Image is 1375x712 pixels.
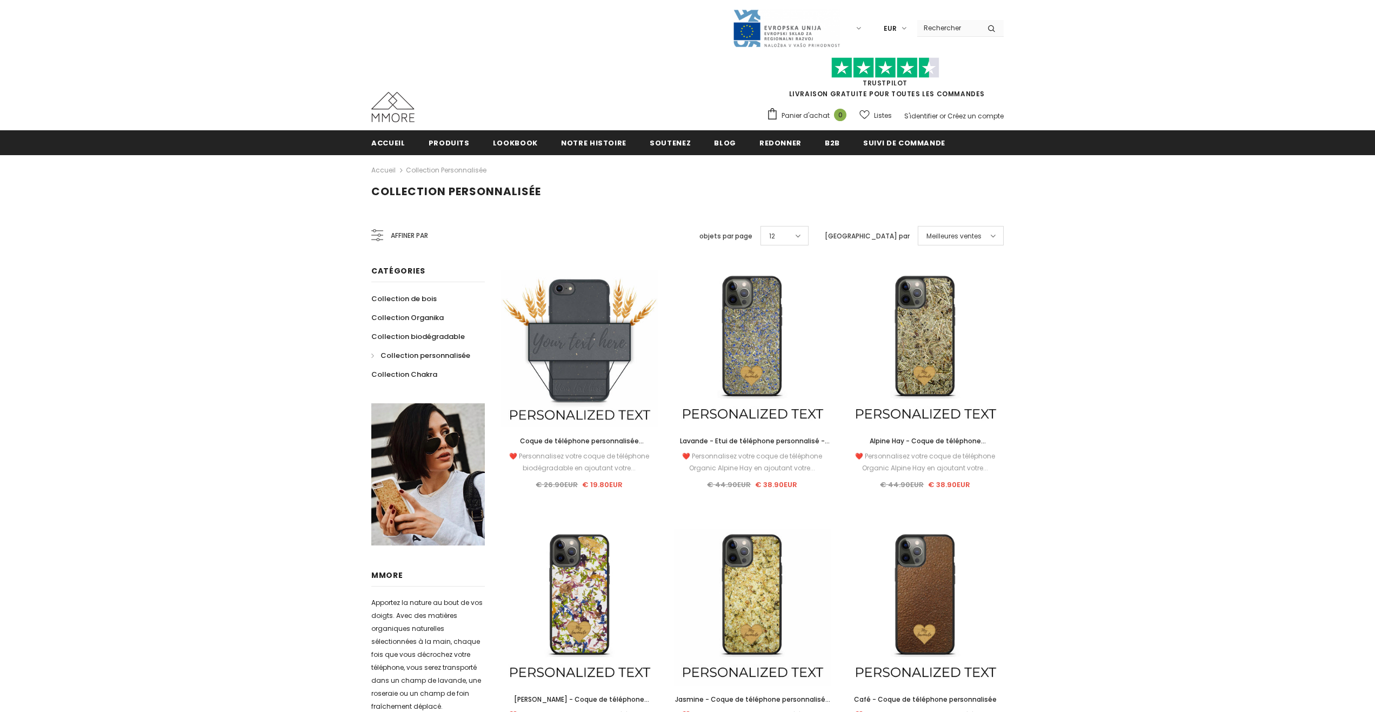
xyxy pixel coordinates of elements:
[493,130,538,155] a: Lookbook
[863,138,945,148] span: Suivi de commande
[429,130,470,155] a: Produits
[947,111,1004,121] a: Créez un compte
[834,109,846,121] span: 0
[371,365,437,384] a: Collection Chakra
[759,130,802,155] a: Redonner
[825,231,910,242] label: [GEOGRAPHIC_DATA] par
[863,130,945,155] a: Suivi de commande
[493,138,538,148] span: Lookbook
[674,450,831,474] div: ❤️ Personnalisez votre coque de téléphone Organic Alpine Hay en ajoutant votre...
[884,23,897,34] span: EUR
[847,694,1004,706] a: Café - Coque de téléphone personnalisée
[501,694,658,706] a: [PERSON_NAME] - Coque de téléphone personnalisée - Cadeau personnalisé
[371,265,425,276] span: Catégories
[874,110,892,121] span: Listes
[371,164,396,177] a: Accueil
[371,346,470,365] a: Collection personnalisée
[381,350,470,361] span: Collection personnalisée
[928,480,970,490] span: € 38.90EUR
[926,231,982,242] span: Meilleures ventes
[707,480,751,490] span: € 44.90EUR
[732,23,840,32] a: Javni Razpis
[831,57,939,78] img: Faites confiance aux étoiles pilotes
[859,106,892,125] a: Listes
[371,369,437,380] span: Collection Chakra
[766,108,852,124] a: Panier d'achat 0
[371,289,437,308] a: Collection de bois
[769,231,775,242] span: 12
[847,435,1004,447] a: Alpine Hay - Coque de téléphone personnalisée - Cadeau personnalisé
[501,435,658,447] a: Coque de téléphone personnalisée biodégradable - Noire
[520,436,644,457] span: Coque de téléphone personnalisée biodégradable - Noire
[904,111,938,121] a: S'identifier
[825,138,840,148] span: B2B
[536,480,578,490] span: € 26.90EUR
[582,480,623,490] span: € 19.80EUR
[863,78,907,88] a: TrustPilot
[847,450,1004,474] div: ❤️ Personnalisez votre coque de téléphone Organic Alpine Hay en ajoutant votre...
[714,130,736,155] a: Blog
[371,130,405,155] a: Accueil
[371,327,465,346] a: Collection biodégradable
[371,331,465,342] span: Collection biodégradable
[371,308,444,327] a: Collection Organika
[371,312,444,323] span: Collection Organika
[782,110,830,121] span: Panier d'achat
[917,20,979,36] input: Search Site
[501,450,658,474] div: ❤️ Personnalisez votre coque de téléphone biodégradable en ajoutant votre...
[371,184,541,199] span: Collection personnalisée
[759,138,802,148] span: Redonner
[699,231,752,242] label: objets par page
[371,92,415,122] img: Cas MMORE
[714,138,736,148] span: Blog
[939,111,946,121] span: or
[862,436,989,457] span: Alpine Hay - Coque de téléphone personnalisée - Cadeau personnalisé
[732,9,840,48] img: Javni Razpis
[825,130,840,155] a: B2B
[650,130,691,155] a: soutenez
[854,695,997,704] span: Café - Coque de téléphone personnalisée
[406,165,486,175] a: Collection personnalisée
[371,294,437,304] span: Collection de bois
[674,435,831,447] a: Lavande - Etui de téléphone personnalisé - Cadeau personnalisé
[561,130,626,155] a: Notre histoire
[650,138,691,148] span: soutenez
[674,694,831,706] a: Jasmine - Coque de téléphone personnalisée - Cadeau personnalisé
[371,138,405,148] span: Accueil
[766,62,1004,98] span: LIVRAISON GRATUITE POUR TOUTES LES COMMANDES
[371,570,403,581] span: MMORE
[680,436,830,457] span: Lavande - Etui de téléphone personnalisé - Cadeau personnalisé
[880,480,924,490] span: € 44.90EUR
[755,480,797,490] span: € 38.90EUR
[561,138,626,148] span: Notre histoire
[391,230,428,242] span: Affiner par
[429,138,470,148] span: Produits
